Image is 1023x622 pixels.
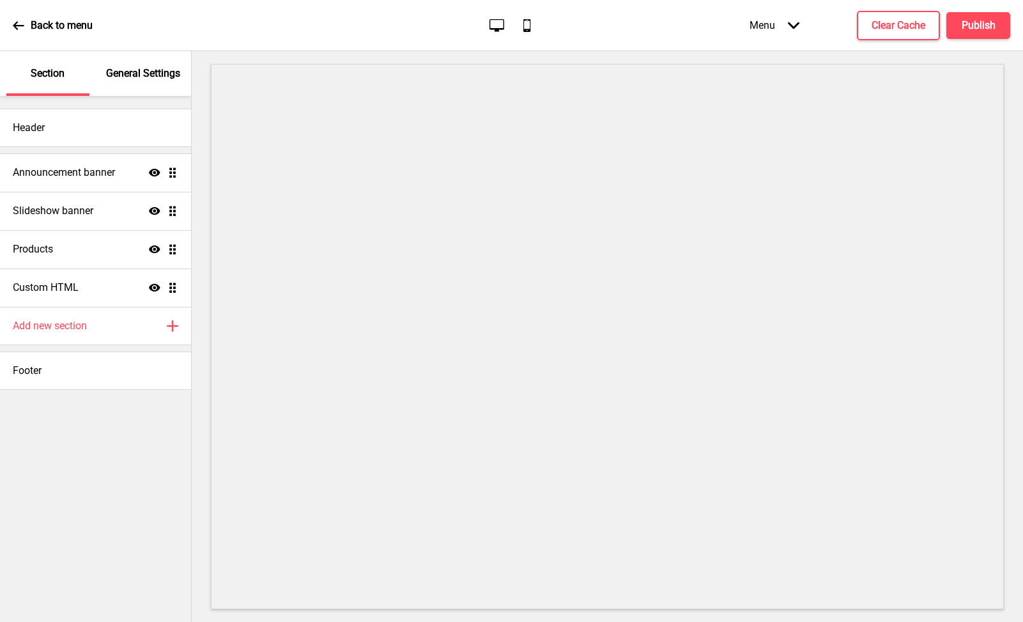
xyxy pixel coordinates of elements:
h4: Slideshow banner [13,204,93,218]
div: Menu [737,6,812,44]
button: Clear Cache [857,11,940,40]
h4: Add new section [13,319,87,333]
h4: Header [13,121,45,135]
h4: Clear Cache [872,19,925,33]
h4: Custom HTML [13,281,79,295]
a: Back to menu [13,8,93,43]
p: General Settings [106,66,180,81]
p: Back to menu [31,19,93,33]
p: Section [31,66,65,81]
h4: Products [13,242,53,256]
button: Publish [946,12,1010,39]
h4: Publish [962,19,996,33]
h4: Footer [13,364,42,378]
h4: Announcement banner [13,166,115,180]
